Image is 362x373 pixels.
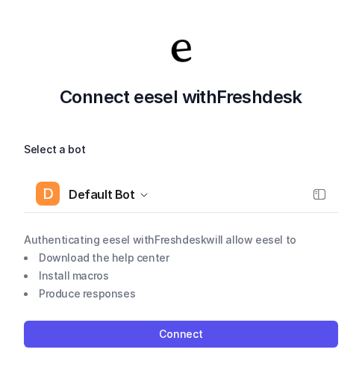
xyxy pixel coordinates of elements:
[166,36,196,66] img: Your Company
[24,176,338,212] button: DDefault Bot
[69,184,135,205] span: Default Bot
[24,84,338,111] h2: Connect eesel with Freshdesk
[24,231,338,249] p: Authenticating eesel with Freshdesk will allow eesel to
[24,285,338,303] li: Produce responses
[24,267,338,285] li: Install macros
[36,182,60,206] span: D
[24,249,338,267] li: Download the help center
[24,321,338,348] button: Connect
[24,141,338,158] label: Select a bot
